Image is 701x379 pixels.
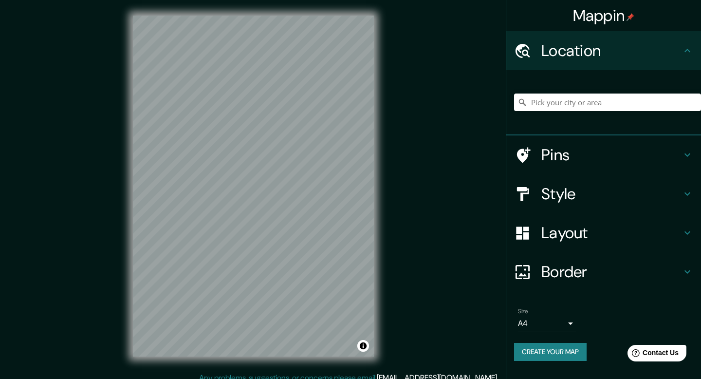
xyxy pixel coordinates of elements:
[518,307,528,316] label: Size
[506,31,701,70] div: Location
[506,252,701,291] div: Border
[133,16,374,357] canvas: Map
[357,340,369,352] button: Toggle attribution
[506,174,701,213] div: Style
[541,41,682,60] h4: Location
[514,343,587,361] button: Create your map
[614,341,690,368] iframe: Help widget launcher
[514,94,701,111] input: Pick your city or area
[541,262,682,282] h4: Border
[506,213,701,252] div: Layout
[506,135,701,174] div: Pins
[573,6,635,25] h4: Mappin
[541,223,682,243] h4: Layout
[627,13,634,21] img: pin-icon.png
[541,145,682,165] h4: Pins
[518,316,576,331] div: A4
[541,184,682,204] h4: Style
